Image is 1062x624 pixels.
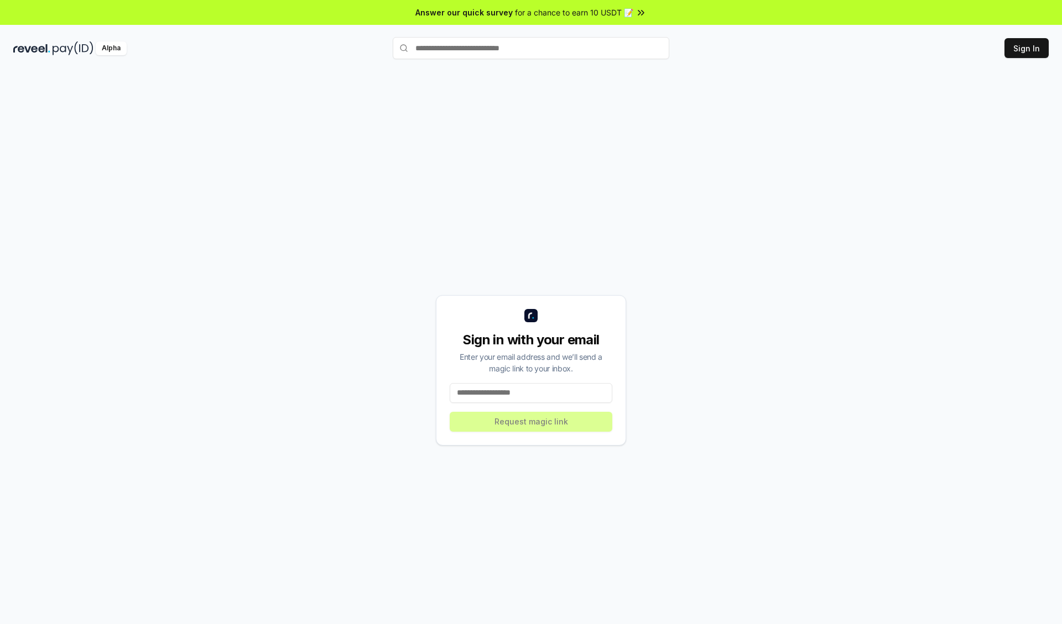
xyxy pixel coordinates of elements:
button: Sign In [1004,38,1049,58]
img: pay_id [53,41,93,55]
div: Sign in with your email [450,331,612,349]
div: Alpha [96,41,127,55]
span: Answer our quick survey [415,7,513,18]
div: Enter your email address and we’ll send a magic link to your inbox. [450,351,612,374]
img: reveel_dark [13,41,50,55]
span: for a chance to earn 10 USDT 📝 [515,7,633,18]
img: logo_small [524,309,538,322]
